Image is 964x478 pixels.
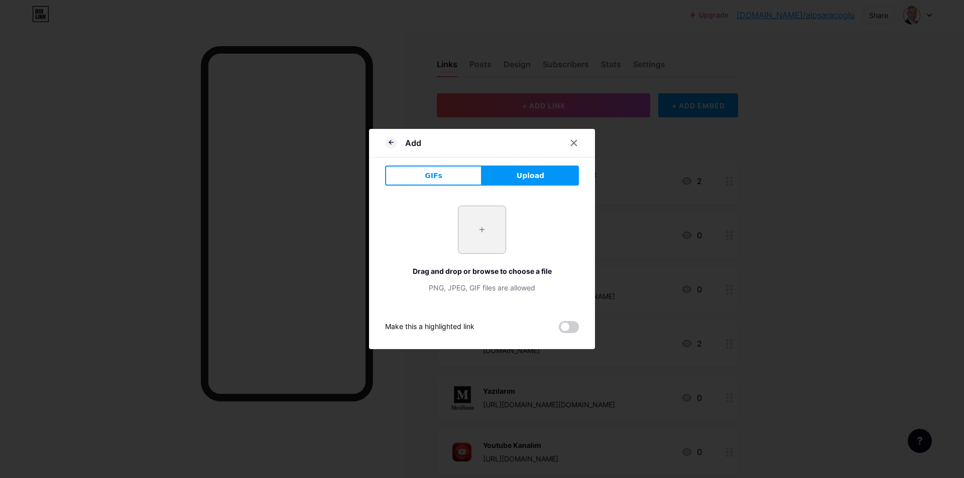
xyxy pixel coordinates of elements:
[517,171,544,181] span: Upload
[385,166,482,186] button: GIFs
[425,171,442,181] span: GIFs
[405,137,421,149] div: Add
[482,166,579,186] button: Upload
[385,321,474,333] div: Make this a highlighted link
[385,282,579,293] div: PNG, JPEG, GIF files are allowed
[385,266,579,276] div: Drag and drop or browse to choose a file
